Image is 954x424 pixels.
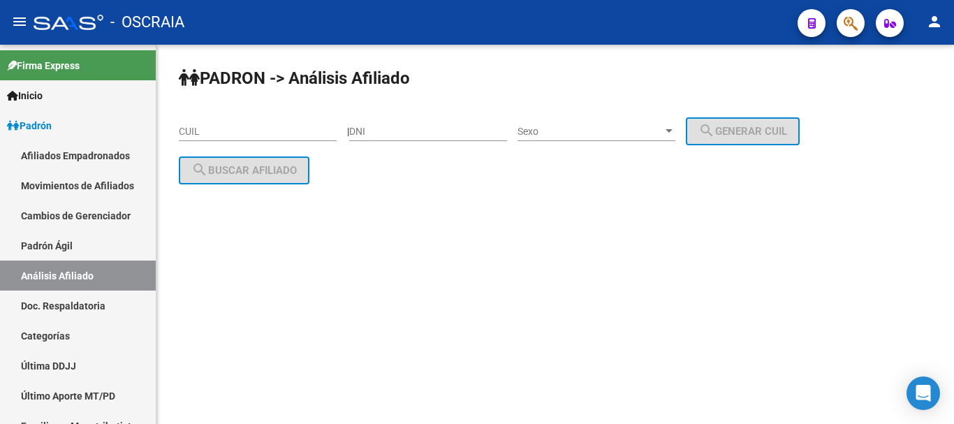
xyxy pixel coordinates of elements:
div: Open Intercom Messenger [907,377,940,410]
span: Firma Express [7,58,80,73]
span: Generar CUIL [698,125,787,138]
mat-icon: search [191,161,208,178]
mat-icon: menu [11,13,28,30]
button: Generar CUIL [686,117,800,145]
span: - OSCRAIA [110,7,184,38]
span: Sexo [518,126,663,138]
mat-icon: person [926,13,943,30]
span: Inicio [7,88,43,103]
button: Buscar afiliado [179,156,309,184]
div: | [347,126,810,137]
strong: PADRON -> Análisis Afiliado [179,68,410,88]
span: Buscar afiliado [191,164,297,177]
mat-icon: search [698,122,715,139]
span: Padrón [7,118,52,133]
